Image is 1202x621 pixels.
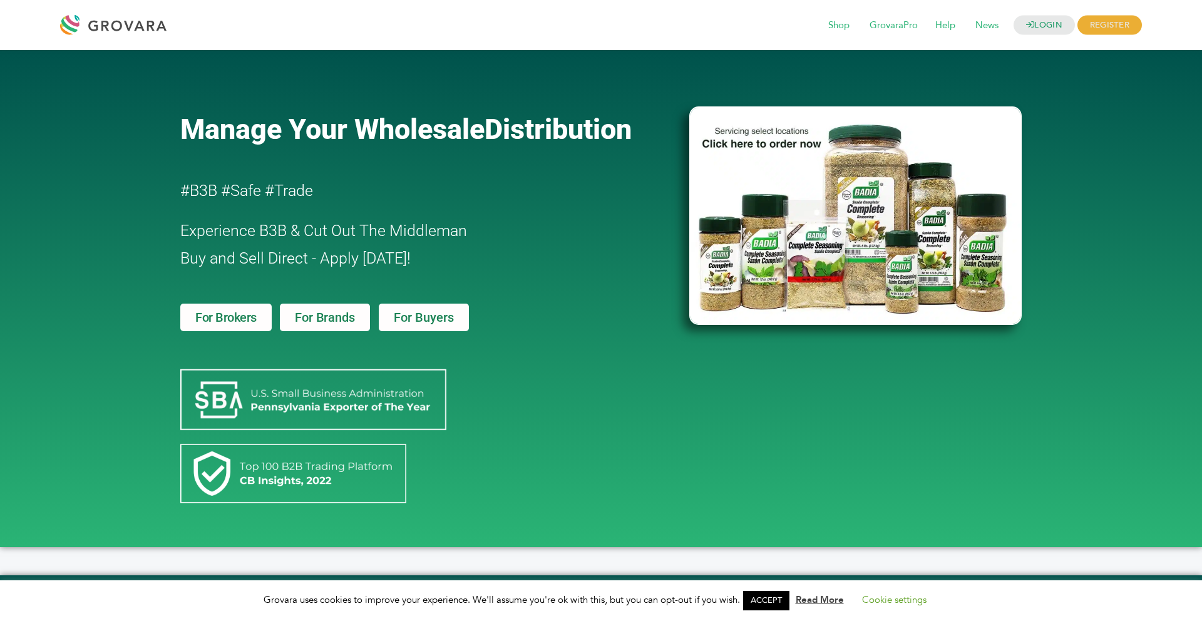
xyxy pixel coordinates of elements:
[180,177,617,205] h2: #B3B #Safe #Trade
[295,311,354,324] span: For Brands
[796,593,844,606] a: Read More
[927,14,964,38] span: Help
[1014,16,1075,35] a: LOGIN
[1077,16,1142,35] span: REGISTER
[819,19,858,33] a: Shop
[394,311,454,324] span: For Buyers
[180,222,467,240] span: Experience B3B & Cut Out The Middleman
[180,113,485,146] span: Manage Your Wholesale
[927,19,964,33] a: Help
[967,19,1007,33] a: News
[264,593,939,606] span: Grovara uses cookies to improve your experience. We'll assume you're ok with this, but you can op...
[819,14,858,38] span: Shop
[195,311,257,324] span: For Brokers
[180,249,411,267] span: Buy and Sell Direct - Apply [DATE]!
[861,19,927,33] a: GrovaraPro
[280,304,369,331] a: For Brands
[743,591,789,610] a: ACCEPT
[180,113,669,146] a: Manage Your WholesaleDistribution
[180,304,272,331] a: For Brokers
[485,113,632,146] span: Distribution
[861,14,927,38] span: GrovaraPro
[967,14,1007,38] span: News
[862,593,927,606] a: Cookie settings
[379,304,469,331] a: For Buyers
